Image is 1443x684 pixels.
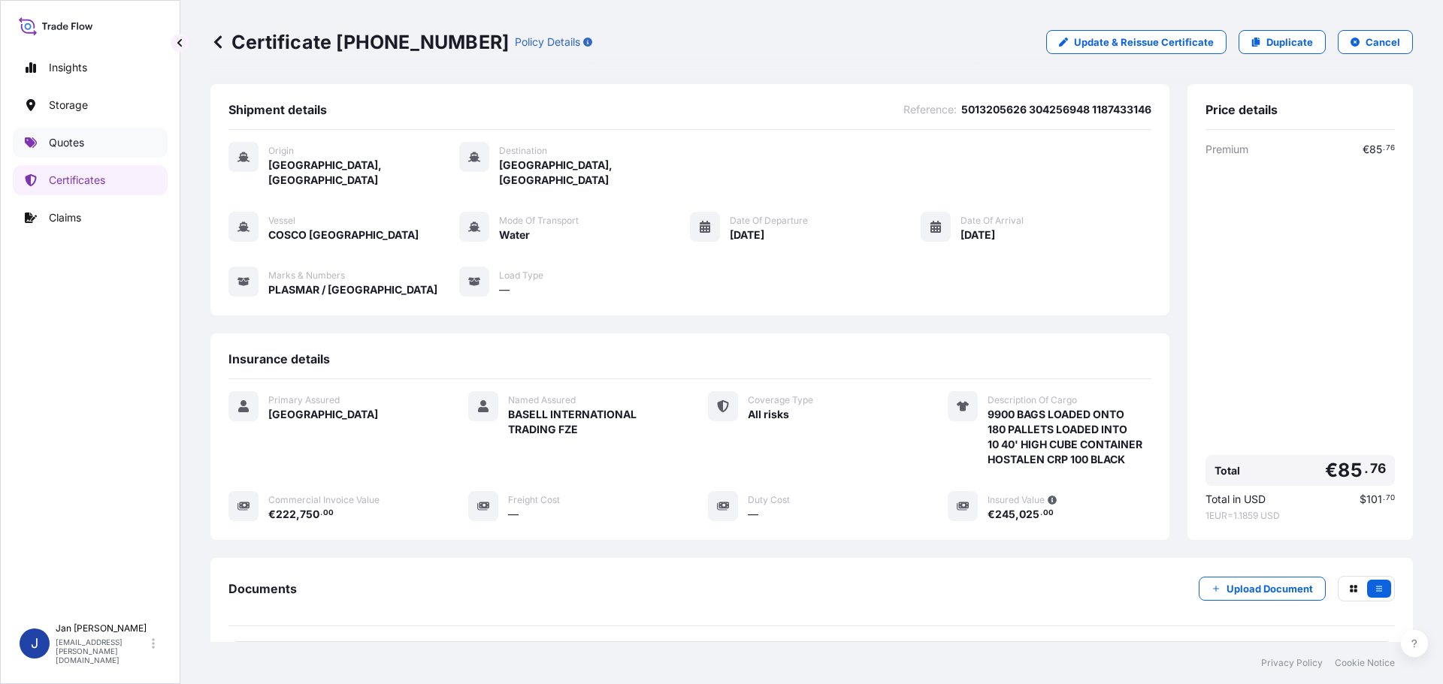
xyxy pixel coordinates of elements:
span: BASELL INTERNATIONAL TRADING FZE [508,407,672,437]
p: Certificate [PHONE_NUMBER] [210,30,509,54]
span: 101 [1366,494,1382,505]
span: Insured Value [988,494,1045,506]
p: [EMAIL_ADDRESS][PERSON_NAME][DOMAIN_NAME] [56,637,149,664]
a: Storage [13,90,168,120]
span: Vessel [268,215,295,227]
span: 85 [1338,461,1362,480]
a: Privacy Policy [1261,657,1323,669]
a: Certificates [13,165,168,195]
span: 9900 BAGS LOADED ONTO 180 PALLETS LOADED INTO 10 40' HIGH CUBE CONTAINER HOSTALEN CRP 100 BLACK [988,407,1142,467]
span: Origin [268,145,294,157]
span: [DATE] [730,227,764,243]
span: Duty Cost [748,494,790,506]
span: Load Type [499,270,543,282]
span: [GEOGRAPHIC_DATA], [GEOGRAPHIC_DATA] [499,158,690,188]
span: Date of Arrival [960,215,1024,227]
span: € [988,509,995,520]
span: 76 [1386,146,1395,151]
span: Premium [1206,142,1248,157]
span: € [1363,144,1369,155]
p: Jan [PERSON_NAME] [56,622,149,634]
span: Freight Cost [508,494,560,506]
span: [GEOGRAPHIC_DATA], [GEOGRAPHIC_DATA] [268,158,459,188]
p: Certificates [49,173,105,188]
span: . [1383,496,1385,501]
p: Storage [49,98,88,113]
span: 00 [1043,511,1054,516]
span: Description Of Cargo [988,394,1077,406]
button: Cancel [1338,30,1413,54]
p: Policy Details [515,35,580,50]
span: , [1015,509,1019,520]
span: Coverage Type [748,394,813,406]
span: Reference : [903,102,957,117]
span: . [1040,511,1042,516]
span: Shipment details [228,102,327,117]
a: Insights [13,53,168,83]
span: — [508,507,519,522]
span: COSCO [GEOGRAPHIC_DATA] [268,227,419,243]
span: Marks & Numbers [268,270,345,282]
span: Commercial Invoice Value [268,494,380,506]
span: Water [499,227,530,243]
span: . [320,511,322,516]
a: Update & Reissue Certificate [1046,30,1227,54]
span: 70 [1386,496,1395,501]
span: 5013205626 304256948 1187433146 [961,102,1151,117]
button: Upload Document [1199,577,1326,601]
span: PLASMAR / [GEOGRAPHIC_DATA] [268,282,437,297]
span: 00 [323,511,334,516]
span: Mode of Transport [499,215,579,227]
span: — [499,282,510,297]
span: 245 [995,509,1015,520]
span: — [748,507,758,522]
span: Primary Assured [268,394,340,406]
span: 750 [300,509,319,520]
span: [GEOGRAPHIC_DATA] [268,407,378,422]
span: € [1325,461,1338,480]
span: . [1364,464,1369,473]
p: Cancel [1366,35,1400,50]
span: Named Assured [508,394,576,406]
span: € [268,509,276,520]
span: Destination [499,145,547,157]
span: , [296,509,300,520]
span: 85 [1369,144,1382,155]
span: 1 EUR = 1.1859 USD [1206,510,1395,522]
p: Upload Document [1227,581,1313,596]
span: 76 [1370,464,1386,473]
span: All risks [748,407,789,422]
p: Duplicate [1266,35,1313,50]
span: Total in USD [1206,492,1266,507]
span: Date of Departure [730,215,808,227]
p: Quotes [49,135,84,150]
a: Claims [13,203,168,233]
a: Quotes [13,128,168,158]
span: $ [1360,494,1366,505]
span: . [1383,146,1385,151]
a: Duplicate [1239,30,1326,54]
p: Claims [49,210,81,225]
span: 025 [1019,509,1039,520]
p: Update & Reissue Certificate [1074,35,1214,50]
span: Total [1215,463,1240,478]
span: J [31,636,38,651]
p: Insights [49,60,87,75]
span: Insurance details [228,351,330,366]
span: Documents [228,581,297,596]
span: Price details [1206,102,1278,117]
a: Cookie Notice [1335,657,1395,669]
span: 222 [276,509,296,520]
span: [DATE] [960,227,995,243]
